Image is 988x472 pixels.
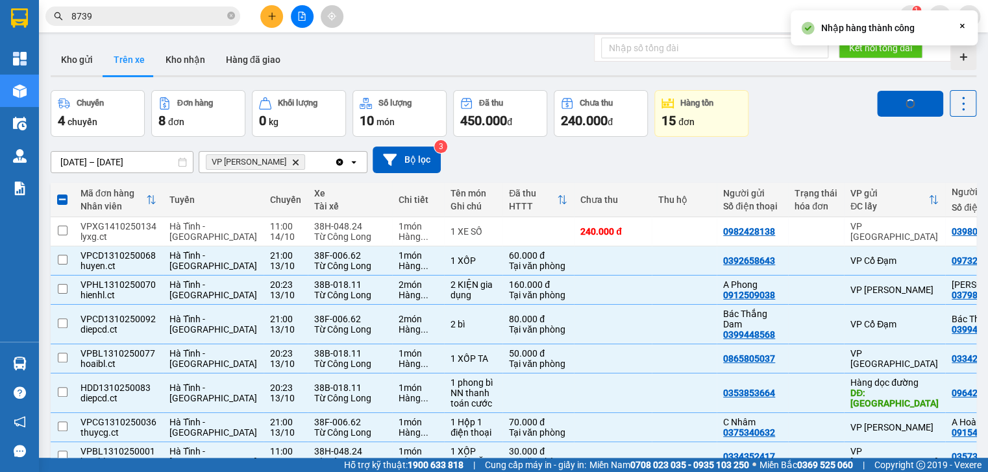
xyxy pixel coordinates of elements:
[169,446,257,467] span: Hà Tĩnh - [GEOGRAPHIC_DATA]
[80,261,156,271] div: huyen.ct
[169,314,257,335] span: Hà Tĩnh - [GEOGRAPHIC_DATA]
[580,99,613,108] div: Chưa thu
[950,44,976,70] div: Tạo kho hàng mới
[399,290,438,300] div: Hàng thông thường
[13,52,27,65] img: dashboard-icon
[509,201,557,211] div: HTTT
[103,44,155,75] button: Trên xe
[399,446,438,456] div: 1 món
[421,324,428,335] span: ...
[80,188,146,198] div: Mã đơn hàng
[608,117,613,127] span: đ
[360,113,374,128] span: 10
[314,324,386,335] div: Từ Công Long
[399,261,438,271] div: Hàng thông thường
[270,195,301,205] div: Chuyến
[334,157,345,167] svg: Clear all
[13,84,27,98] img: warehouse-icon
[850,201,928,211] div: ĐC lấy
[561,113,608,128] span: 240.000
[850,255,939,266] div: VP Cổ Đạm
[580,195,645,205] div: Chưa thu
[451,388,496,408] div: NN thanh toán cước
[74,183,163,217] th: Toggle SortBy
[451,279,496,300] div: 2 KIỆN gia dụng
[270,221,301,231] div: 11:00
[554,90,648,137] button: Chưa thu240.000đ
[270,446,301,456] div: 11:00
[850,285,939,295] div: VP [PERSON_NAME]
[399,383,438,393] div: 1 món
[451,319,496,329] div: 2 bì
[421,359,428,369] span: ...
[314,188,386,198] div: Xe
[399,393,438,403] div: Hàng thông thường
[297,12,306,21] span: file-add
[399,250,438,261] div: 1 món
[850,188,928,198] div: VP gửi
[158,113,166,128] span: 8
[723,427,775,438] div: 0375340632
[957,21,967,31] svg: Close
[850,221,939,242] div: VP [GEOGRAPHIC_DATA]
[821,21,915,35] div: Nhập hàng thành công
[723,255,775,266] div: 0392658643
[177,99,213,108] div: Đơn hàng
[451,255,496,266] div: 1 XỐP
[206,154,305,170] span: VP Hoàng Liệt, close by backspace
[399,195,438,205] div: Chi tiết
[723,353,775,364] div: 0865805037
[916,460,925,469] span: copyright
[399,348,438,359] div: 1 món
[723,201,782,211] div: Số điện thoại
[58,113,65,128] span: 4
[373,147,441,173] button: Bộ lọc
[51,90,145,137] button: Chuyến4chuyến
[509,417,567,427] div: 70.000 đ
[269,117,278,127] span: kg
[270,250,301,261] div: 21:00
[270,279,301,290] div: 20:23
[314,231,386,242] div: Từ Công Long
[509,188,557,198] div: Đã thu
[850,446,939,467] div: VP [GEOGRAPHIC_DATA]
[502,183,574,217] th: Toggle SortBy
[630,460,749,470] strong: 0708 023 035 - 0935 103 250
[169,348,257,369] span: Hà Tĩnh - [GEOGRAPHIC_DATA]
[80,279,156,290] div: VPHL1310250070
[509,427,567,438] div: Tại văn phòng
[377,117,395,127] span: món
[399,231,438,242] div: Hàng thông thường
[168,117,184,127] span: đơn
[169,383,257,403] span: Hà Tĩnh - [GEOGRAPHIC_DATA]
[434,140,447,153] sup: 3
[80,456,156,467] div: hoaibl.ct
[169,221,257,242] span: Hà Tĩnh - [GEOGRAPHIC_DATA]
[270,348,301,359] div: 20:23
[723,451,775,462] div: 0334352417
[314,417,386,427] div: 38F-006.62
[291,158,299,166] svg: Delete
[421,456,428,467] span: ...
[509,348,567,359] div: 50.000 đ
[451,201,496,211] div: Ghi chú
[260,5,283,28] button: plus
[314,359,386,369] div: Từ Công Long
[421,427,428,438] span: ...
[71,9,225,23] input: Tìm tên, số ĐT hoặc mã đơn
[850,348,939,369] div: VP [GEOGRAPHIC_DATA]
[453,90,547,137] button: Đã thu450.000đ
[723,309,782,329] div: Bác Thắng Dam
[314,456,386,467] div: Từ Công Long
[14,416,26,428] span: notification
[77,99,104,108] div: Chuyến
[795,188,837,198] div: Trạng thái
[291,5,314,28] button: file-add
[314,279,386,290] div: 38B-018.11
[314,427,386,438] div: Từ Công Long
[80,250,156,261] div: VPCD1310250068
[509,250,567,261] div: 60.000 đ
[723,329,775,340] div: 0399448568
[270,393,301,403] div: 13/10
[451,446,496,467] div: 1 XỐP THỨC ĂN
